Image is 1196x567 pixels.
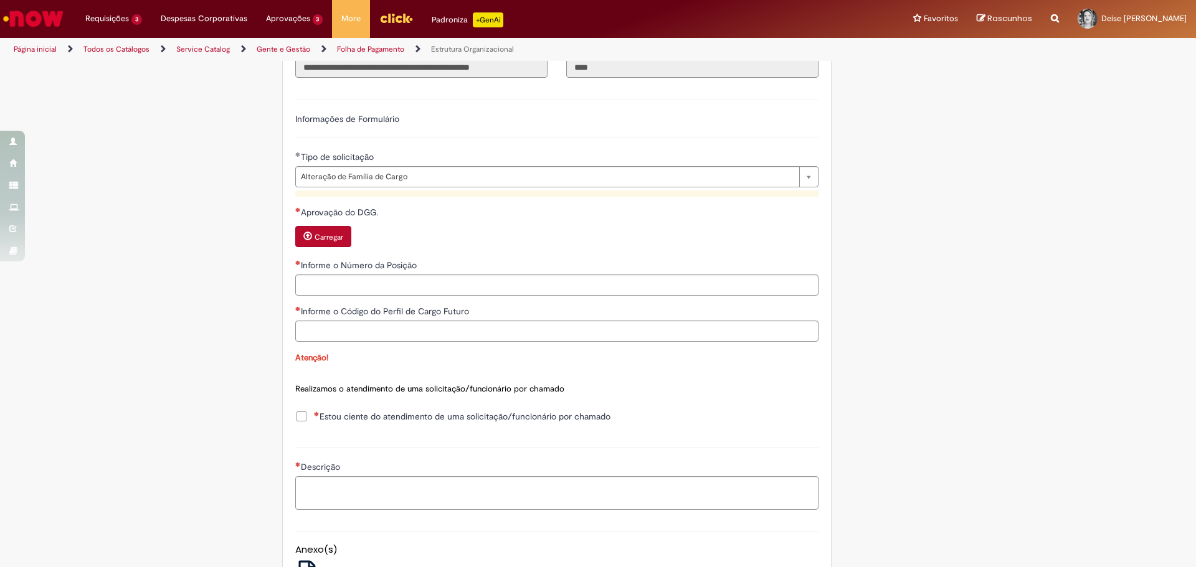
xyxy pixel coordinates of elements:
[295,306,301,311] span: Necessários
[85,12,129,25] span: Requisições
[379,9,413,27] img: click_logo_yellow_360x200.png
[473,12,503,27] p: +GenAi
[295,207,301,212] span: Necessários
[176,44,230,54] a: Service Catalog
[315,232,343,242] small: Carregar
[301,167,793,187] span: Alteração de Família de Cargo
[14,44,57,54] a: Página inicial
[295,57,548,78] input: Título
[257,44,310,54] a: Gente e Gestão
[295,226,351,247] button: Carregar anexo de Aprovação do DGG. Required
[83,44,149,54] a: Todos os Catálogos
[987,12,1032,24] span: Rascunhos
[1,6,65,31] img: ServiceNow
[341,12,361,25] span: More
[266,12,310,25] span: Aprovações
[295,462,301,467] span: Necessários
[432,12,503,27] div: Padroniza
[295,113,399,124] label: Informações de Formulário
[295,352,328,363] span: Atenção!
[314,411,320,416] span: Necessários
[431,44,514,54] a: Estrutura Organizacional
[301,306,472,317] span: Informe o Código do Perfil de Cargo Futuro
[9,38,788,61] ul: Trilhas de página
[295,476,819,510] textarea: Descrição
[295,274,819,296] input: Informe o Número da Posição
[313,14,323,25] span: 3
[131,14,142,25] span: 3
[161,12,247,25] span: Despesas Corporativas
[301,260,419,271] span: Informe o Número da Posição
[295,321,819,342] input: Informe o Código do Perfil de Cargo Futuro
[295,383,564,394] span: Realizamos o atendimento de uma solicitação/funcionário por chamado
[301,151,376,162] span: Tipo de solicitação
[337,44,404,54] a: Folha de Pagamento
[924,12,958,25] span: Favoritos
[566,57,819,78] input: Código da Unidade
[314,410,610,423] span: Estou ciente do atendimento de uma solicitação/funcionário por chamado
[1101,13,1187,24] span: Deise [PERSON_NAME]
[977,13,1032,25] a: Rascunhos
[301,207,381,218] span: Aprovação do DGG.
[301,461,343,472] span: Descrição
[295,545,819,555] h5: Anexo(s)
[295,260,301,265] span: Necessários
[295,152,301,157] span: Obrigatório Preenchido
